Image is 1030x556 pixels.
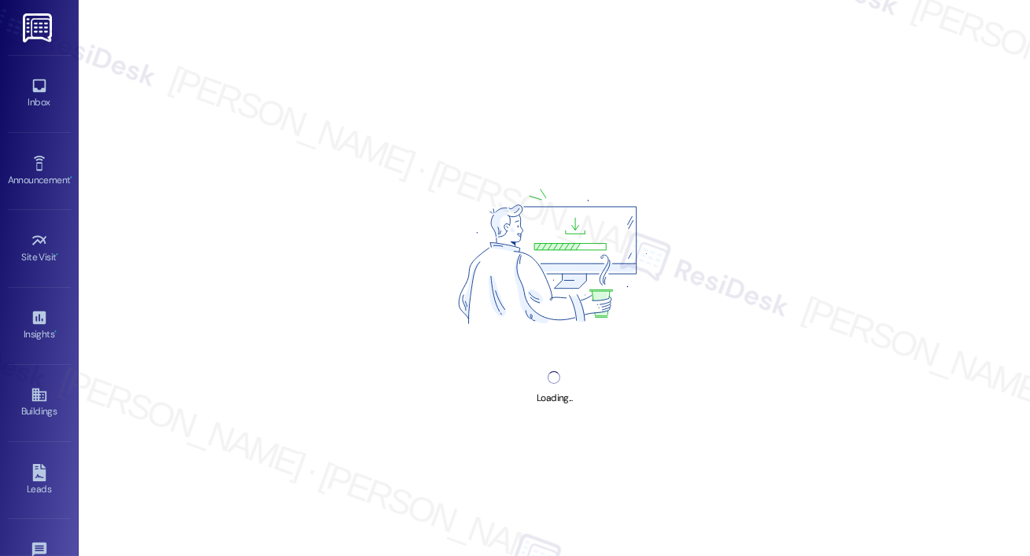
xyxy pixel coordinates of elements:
img: ResiDesk Logo [23,13,55,42]
div: Loading... [537,390,572,407]
a: Site Visit • [8,227,71,270]
span: • [57,249,59,260]
a: Insights • [8,304,71,347]
span: • [70,172,72,183]
a: Buildings [8,381,71,424]
a: Leads [8,459,71,502]
span: • [54,326,57,337]
a: Inbox [8,72,71,115]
